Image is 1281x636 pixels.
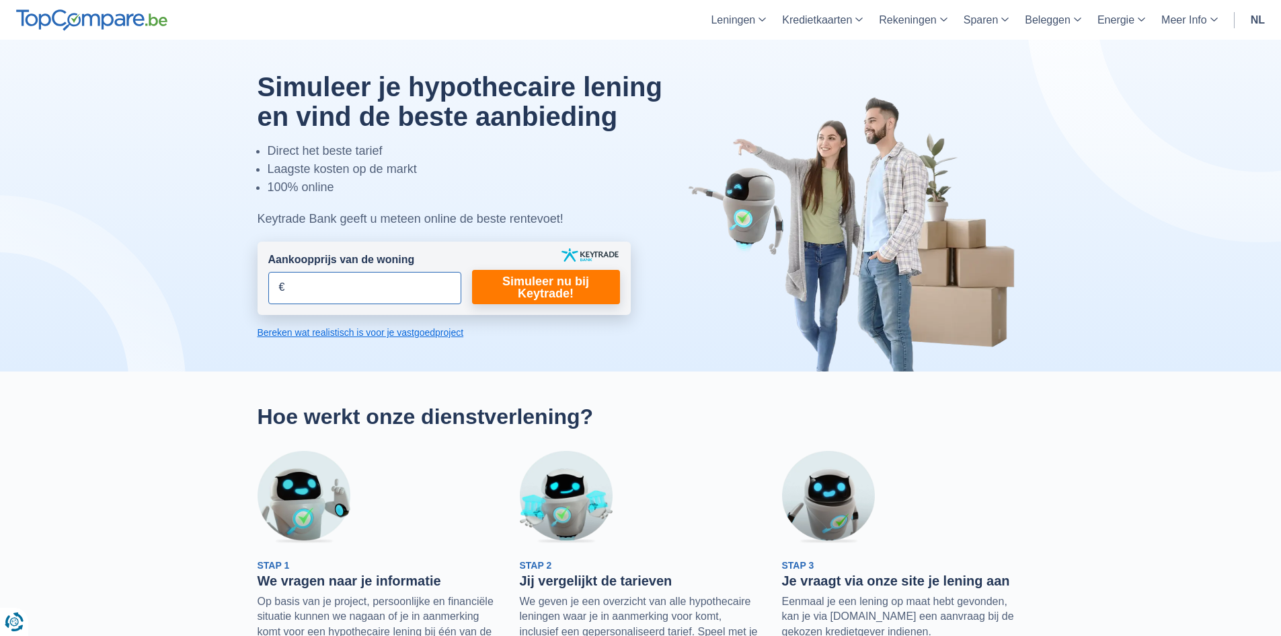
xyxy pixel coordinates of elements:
h1: Simuleer je hypothecaire lening en vind de beste aanbieding [258,72,697,131]
img: TopCompare [16,9,167,31]
img: Stap 3 [782,451,875,544]
img: image-hero [688,96,1024,372]
span: Stap 1 [258,560,290,571]
h2: Hoe werkt onze dienstverlening? [258,404,1024,429]
img: Stap 1 [258,451,350,544]
span: Stap 3 [782,560,814,571]
h3: Jij vergelijkt de tarieven [520,573,762,589]
a: Simuleer nu bij Keytrade! [472,270,620,304]
li: Laagste kosten op de markt [268,160,697,178]
div: Keytrade Bank geeft u meteen online de beste rentevoet! [258,210,697,228]
img: keytrade [561,248,619,262]
h3: We vragen naar je informatie [258,573,500,589]
span: € [279,280,285,295]
h3: Je vraagt via onze site je lening aan [782,573,1024,589]
span: Stap 2 [520,560,552,571]
li: 100% online [268,178,697,197]
li: Direct het beste tarief [268,142,697,160]
a: Bereken wat realistisch is voor je vastgoedproject [258,326,631,339]
img: Stap 2 [520,451,613,544]
label: Aankoopprijs van de woning [268,252,415,268]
